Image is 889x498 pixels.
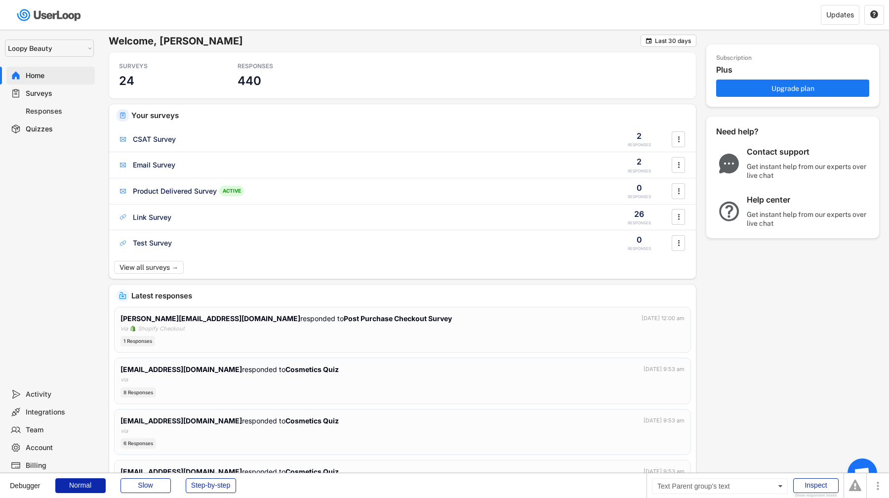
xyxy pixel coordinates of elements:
[285,416,339,425] strong: Cosmetics Quiz
[285,365,339,373] strong: Cosmetics Quiz
[628,194,651,200] div: RESPONSES
[634,208,644,219] div: 26
[121,336,155,346] div: 1 Responses
[119,292,126,299] img: IncomingMajor.svg
[637,182,642,193] div: 0
[121,387,156,398] div: 8 Responses
[121,478,171,493] div: Slow
[121,325,128,333] div: via
[138,325,185,333] div: Shopify Checkout
[121,314,300,323] strong: [PERSON_NAME][EMAIL_ADDRESS][DOMAIN_NAME]
[121,467,242,476] strong: [EMAIL_ADDRESS][DOMAIN_NAME]
[219,186,244,196] div: ACTIVE
[674,209,684,224] button: 
[121,375,128,384] div: via
[716,202,742,221] img: QuestionMarkInverseMajor.svg
[674,158,684,172] button: 
[26,390,91,399] div: Activity
[133,212,171,222] div: Link Survey
[826,11,854,18] div: Updates
[238,73,261,88] h3: 440
[637,156,642,167] div: 2
[644,365,685,373] div: [DATE] 9:53 am
[637,234,642,245] div: 0
[109,35,641,47] h6: Welcome, [PERSON_NAME]
[119,73,134,88] h3: 24
[678,160,680,170] text: 
[644,467,685,476] div: [DATE] 9:53 am
[747,147,870,157] div: Contact support
[678,211,680,222] text: 
[642,314,685,323] div: [DATE] 12:00 am
[716,54,752,62] div: Subscription
[15,5,84,25] img: userloop-logo-01.svg
[285,467,339,476] strong: Cosmetics Quiz
[238,62,326,70] div: RESPONSES
[674,184,684,199] button: 
[121,427,128,435] div: via
[646,37,652,44] text: 
[26,89,91,98] div: Surveys
[26,107,91,116] div: Responses
[121,364,339,374] div: responded to
[130,326,136,332] img: 1156660_ecommerce_logo_shopify_icon%20%281%29.png
[119,62,208,70] div: SURVEYS
[55,478,106,493] div: Normal
[628,168,651,174] div: RESPONSES
[747,210,870,228] div: Get instant help from our experts over live chat
[121,415,339,426] div: responded to
[678,134,680,144] text: 
[133,238,172,248] div: Test Survey
[121,438,156,449] div: 6 Responses
[628,220,651,226] div: RESPONSES
[114,261,184,274] button: View all surveys →
[645,37,652,44] button: 
[26,461,91,470] div: Billing
[121,466,339,477] div: responded to
[344,314,452,323] strong: Post Purchase Checkout Survey
[870,10,879,19] button: 
[716,65,874,75] div: Plus
[26,124,91,134] div: Quizzes
[678,238,680,248] text: 
[133,186,217,196] div: Product Delivered Survey
[674,236,684,250] button: 
[628,142,651,148] div: RESPONSES
[121,313,452,324] div: responded to
[652,478,788,494] div: Text Parent group's text
[747,195,870,205] div: Help center
[674,132,684,147] button: 
[747,162,870,180] div: Get instant help from our experts over live chat
[26,443,91,453] div: Account
[133,160,175,170] div: Email Survey
[678,186,680,196] text: 
[848,458,877,488] div: Open chat
[133,134,176,144] div: CSAT Survey
[793,478,839,493] div: Inspect
[644,416,685,425] div: [DATE] 9:53 am
[121,416,242,425] strong: [EMAIL_ADDRESS][DOMAIN_NAME]
[186,478,236,493] div: Step-by-step
[870,10,878,19] text: 
[793,494,839,498] div: Show responsive boxes
[655,38,691,44] div: Last 30 days
[121,365,242,373] strong: [EMAIL_ADDRESS][DOMAIN_NAME]
[716,80,869,97] button: Upgrade plan
[716,154,742,173] img: ChatMajor.svg
[26,408,91,417] div: Integrations
[628,246,651,251] div: RESPONSES
[131,112,688,119] div: Your surveys
[131,292,688,299] div: Latest responses
[637,130,642,141] div: 2
[10,473,40,489] div: Debugger
[716,126,785,137] div: Need help?
[26,71,91,81] div: Home
[26,425,91,435] div: Team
